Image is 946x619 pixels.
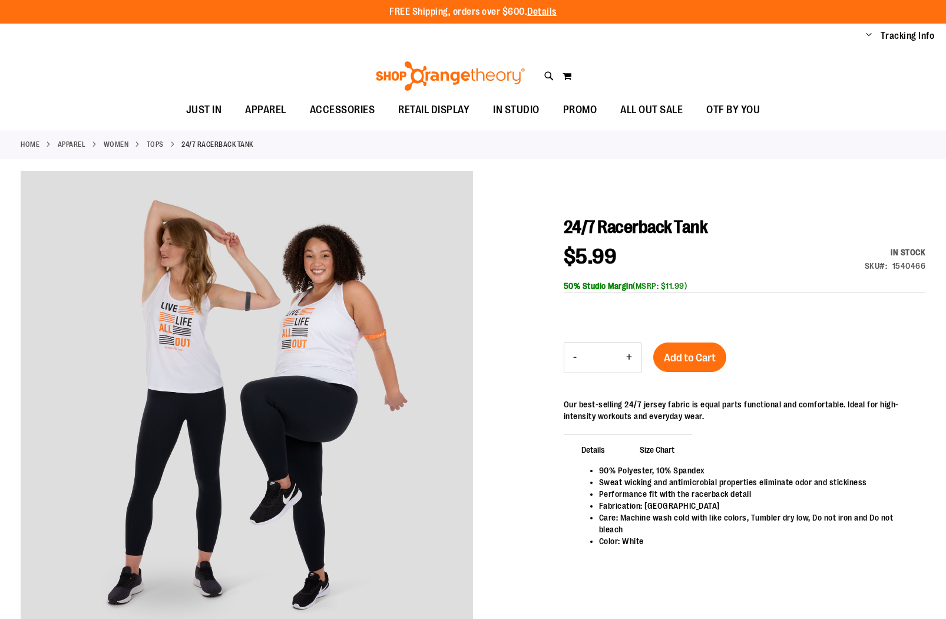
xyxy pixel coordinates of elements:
li: Sweat wicking and antimicrobial properties eliminate odor and stickiness [599,476,914,488]
a: Tracking Info [881,29,935,42]
span: ALL OUT SALE [620,97,683,123]
a: WOMEN [104,139,129,150]
span: PROMO [563,97,597,123]
b: 50% Studio Margin [564,281,633,291]
a: APPAREL [58,139,86,150]
strong: 24/7 Racerback Tank [181,139,253,150]
span: Add to Cart [664,351,716,364]
span: ACCESSORIES [310,97,375,123]
strong: SKU [865,261,888,271]
button: Increase product quantity [617,343,641,373]
li: 90% Polyester, 10% Spandex [599,465,914,476]
span: RETAIL DISPLAY [398,97,469,123]
a: Details [527,6,557,17]
button: Add to Cart [653,343,726,372]
li: Performance fit with the racerback detail [599,488,914,500]
span: 24/7 Racerback Tank [564,217,708,237]
li: Color: White [599,535,914,547]
span: Size Chart [622,434,692,465]
span: Details [564,434,623,465]
img: Shop Orangetheory [374,61,527,91]
span: IN STUDIO [493,97,540,123]
button: Account menu [866,30,872,42]
div: (MSRP: $11.99) [564,280,925,292]
a: Home [21,139,39,150]
div: Our best-selling 24/7 jersey fabric is equal parts functional and comfortable. Ideal for high-int... [564,399,925,422]
a: Tops [147,139,164,150]
span: APPAREL [245,97,286,123]
div: 1540466 [892,260,926,272]
div: In stock [865,246,926,258]
p: FREE Shipping, orders over $600. [389,5,557,19]
div: Availability [865,246,926,258]
span: $5.99 [564,245,617,269]
li: Care: Machine wash cold with like colors, Tumbler dry low, Do not iron and Do not bleach [599,512,914,535]
span: JUST IN [186,97,222,123]
li: Fabrication: [GEOGRAPHIC_DATA] [599,500,914,512]
button: Decrease product quantity [564,343,586,373]
span: OTF BY YOU [706,97,760,123]
input: Product quantity [586,344,617,372]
